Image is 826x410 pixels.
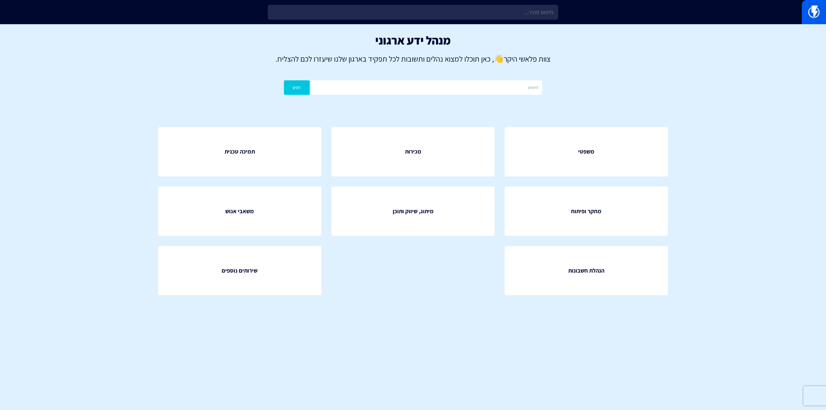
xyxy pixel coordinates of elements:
[158,186,321,236] a: משאבי אנוש
[331,186,495,236] a: מיתוג, שיווק ותוכן
[225,147,255,156] span: תמיכה טכנית
[10,34,816,47] h1: מנהל ידע ארגוני
[268,5,558,20] input: חיפוש מהיר...
[393,207,434,215] span: מיתוג, שיווק ותוכן
[331,127,495,176] a: מכירות
[405,147,421,156] span: מכירות
[311,80,542,95] input: חיפוש
[158,127,321,176] a: תמיכה טכנית
[494,54,504,64] strong: 👋
[284,80,310,95] button: חפש
[225,207,254,215] span: משאבי אנוש
[568,266,604,275] span: הנהלת חשבונות
[578,147,594,156] span: משפטי
[505,246,668,295] a: הנהלת חשבונות
[571,207,601,215] span: מחקר ופיתוח
[158,246,321,295] a: שירותים נוספים
[222,266,257,275] span: שירותים נוספים
[505,127,668,176] a: משפטי
[505,186,668,236] a: מחקר ופיתוח
[10,53,816,64] p: צוות פלאשי היקר , כאן תוכלו למצוא נהלים ותשובות לכל תפקיד בארגון שלנו שיעזרו לכם להצליח.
